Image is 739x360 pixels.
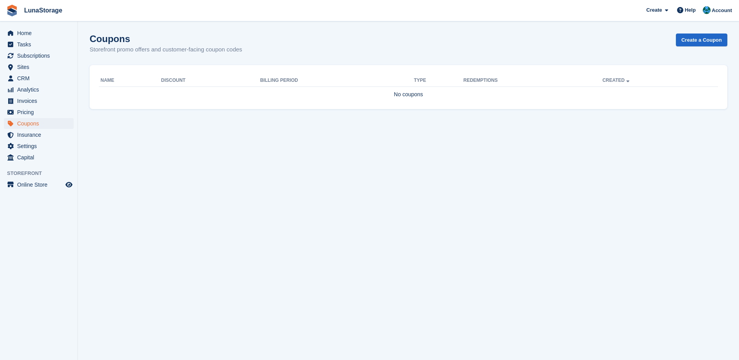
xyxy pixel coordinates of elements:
a: menu [4,179,74,190]
span: Analytics [17,84,64,95]
a: menu [4,141,74,152]
a: menu [4,129,74,140]
a: menu [4,152,74,163]
th: Billing Period [260,74,414,87]
a: menu [4,95,74,106]
a: Preview store [64,180,74,189]
img: stora-icon-8386f47178a22dfd0bd8f6a31ec36ba5ce8667c1dd55bd0f319d3a0aa187defe.svg [6,5,18,16]
th: Redemptions [464,74,603,87]
span: Subscriptions [17,50,64,61]
a: menu [4,84,74,95]
span: Home [17,28,64,39]
span: Settings [17,141,64,152]
h1: Coupons [90,34,242,44]
th: Type [414,74,463,87]
span: Pricing [17,107,64,118]
a: menu [4,39,74,50]
span: Invoices [17,95,64,106]
a: menu [4,73,74,84]
a: LunaStorage [21,4,65,17]
a: Created [602,78,631,83]
span: Sites [17,62,64,72]
span: Storefront [7,169,78,177]
a: menu [4,28,74,39]
span: Online Store [17,179,64,190]
span: Tasks [17,39,64,50]
a: menu [4,50,74,61]
span: Account [712,7,732,14]
a: menu [4,62,74,72]
span: Coupons [17,118,64,129]
span: Help [685,6,696,14]
td: No coupons [99,86,718,103]
a: menu [4,107,74,118]
th: Discount [161,74,260,87]
img: Frances Dardenne [703,6,711,14]
a: menu [4,118,74,129]
a: Create a Coupon [676,34,727,46]
th: Name [99,74,161,87]
span: CRM [17,73,64,84]
p: Storefront promo offers and customer-facing coupon codes [90,45,242,54]
span: Capital [17,152,64,163]
span: Insurance [17,129,64,140]
span: Create [646,6,662,14]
